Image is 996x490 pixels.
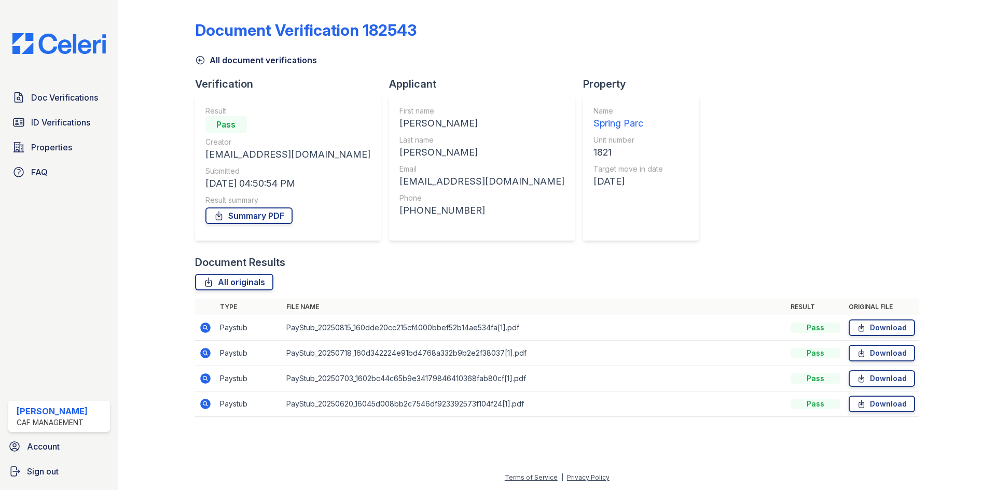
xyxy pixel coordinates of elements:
[399,145,564,160] div: [PERSON_NAME]
[593,164,663,174] div: Target move in date
[282,341,786,366] td: PayStub_20250718_160d342224e91bd4768a332b9b2e2f38037[1].pdf
[583,77,708,91] div: Property
[593,145,663,160] div: 1821
[4,436,114,457] a: Account
[791,348,840,358] div: Pass
[195,21,417,39] div: Document Verification 182543
[593,135,663,145] div: Unit number
[505,473,558,481] a: Terms of Service
[17,405,88,417] div: [PERSON_NAME]
[593,106,663,131] a: Name Spring Parc
[561,473,563,481] div: |
[31,91,98,104] span: Doc Verifications
[399,135,564,145] div: Last name
[205,166,370,176] div: Submitted
[849,396,915,412] a: Download
[593,174,663,189] div: [DATE]
[205,147,370,162] div: [EMAIL_ADDRESS][DOMAIN_NAME]
[845,299,919,315] th: Original file
[791,323,840,333] div: Pass
[282,366,786,391] td: PayStub_20250703_1602bc44c65b9e34179846410368fab80cf[1].pdf
[399,106,564,116] div: First name
[786,299,845,315] th: Result
[399,193,564,203] div: Phone
[205,106,370,116] div: Result
[593,106,663,116] div: Name
[4,33,114,54] img: CE_Logo_Blue-a8612792a0a2168367f1c8372b55b34899dd931a85d93a1a3d3e32e68fde9ad4.png
[216,391,282,417] td: Paystub
[849,345,915,361] a: Download
[282,315,786,341] td: PayStub_20250815_160dde20cc215cf4000bbef52b14ae534fa[1].pdf
[195,255,285,270] div: Document Results
[31,166,48,178] span: FAQ
[27,465,59,478] span: Sign out
[216,315,282,341] td: Paystub
[216,366,282,391] td: Paystub
[399,116,564,131] div: [PERSON_NAME]
[389,77,583,91] div: Applicant
[205,176,370,191] div: [DATE] 04:50:54 PM
[31,116,90,129] span: ID Verifications
[399,164,564,174] div: Email
[8,87,110,108] a: Doc Verifications
[567,473,610,481] a: Privacy Policy
[849,370,915,387] a: Download
[8,137,110,158] a: Properties
[205,195,370,205] div: Result summary
[216,299,282,315] th: Type
[849,319,915,336] a: Download
[205,116,247,133] div: Pass
[195,54,317,66] a: All document verifications
[282,299,786,315] th: File name
[216,341,282,366] td: Paystub
[17,417,88,428] div: CAF Management
[205,207,293,224] a: Summary PDF
[31,141,72,153] span: Properties
[8,112,110,133] a: ID Verifications
[195,274,273,290] a: All originals
[791,373,840,384] div: Pass
[791,399,840,409] div: Pass
[593,116,663,131] div: Spring Parc
[282,391,786,417] td: PayStub_20250620_16045d008bb2c7546df923392573f104f24[1].pdf
[195,77,389,91] div: Verification
[205,137,370,147] div: Creator
[4,461,114,482] a: Sign out
[27,440,60,453] span: Account
[8,162,110,183] a: FAQ
[399,174,564,189] div: [EMAIL_ADDRESS][DOMAIN_NAME]
[399,203,564,218] div: [PHONE_NUMBER]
